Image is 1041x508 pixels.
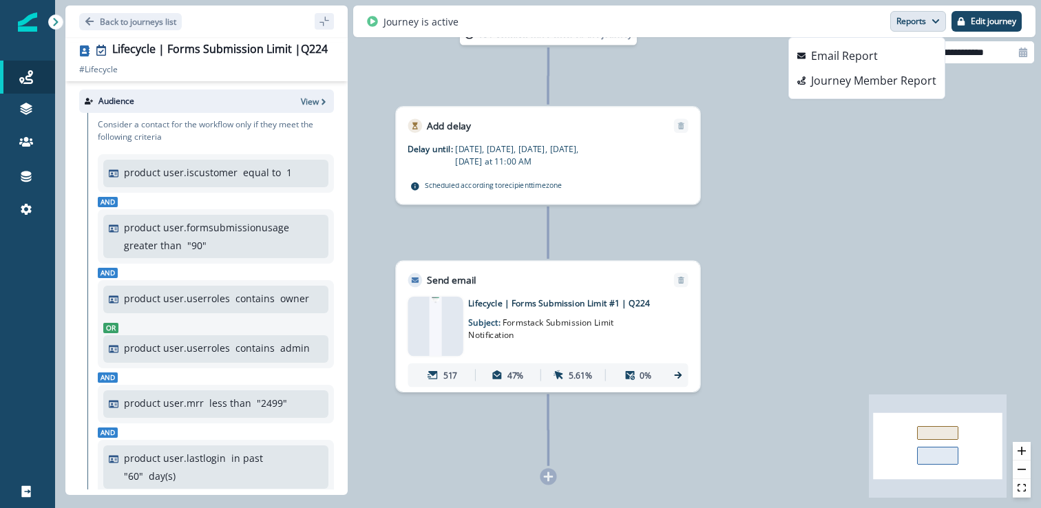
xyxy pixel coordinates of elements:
[811,47,878,64] p: Email Report
[434,23,662,45] div: 731 contacts have entered the journey
[425,179,562,191] p: Scheduled according to recipient timezone
[98,95,134,107] p: Audience
[430,297,442,356] img: email asset unavailable
[98,197,118,207] span: And
[951,11,1022,32] button: Edit journey
[427,118,471,133] p: Add delay
[395,106,700,204] div: Add delayRemoveDelay until:[DATE], [DATE], [DATE], [DATE], [DATE] at 11:00 AMScheduled according ...
[124,451,226,465] p: product user.lastlogin
[235,341,275,355] p: contains
[112,43,328,58] div: Lifecycle | Forms Submission Limit |Q224
[98,372,118,383] span: And
[103,323,118,333] span: Or
[257,396,287,410] p: " 2499 "
[408,142,455,155] p: Delay until:
[79,13,182,30] button: Go back
[243,165,281,180] p: equal to
[301,96,328,107] button: View
[100,16,176,28] p: Back to journeys list
[231,451,263,465] p: in past
[124,220,289,235] p: product user.formsubmissionusage
[301,96,319,107] p: View
[235,291,275,306] p: contains
[280,341,310,355] p: admin
[286,165,292,180] p: 1
[209,396,251,410] p: less than
[395,260,700,392] div: Send emailRemoveemail asset unavailableLifecycle | Forms Submission Limit #1 | Q224Subject: Forms...
[427,273,476,288] p: Send email
[468,297,658,309] p: Lifecycle | Forms Submission Limit #1 | Q224
[443,369,458,381] p: 517
[124,165,238,180] p: product user.iscustomer
[124,238,182,253] p: greater than
[1013,442,1031,461] button: zoom in
[124,291,230,306] p: product user.userroles
[315,13,334,30] button: sidebar collapse toggle
[98,118,334,143] p: Consider a contact for the workflow only if they meet the following criteria
[468,309,617,341] p: Subject:
[98,268,118,278] span: And
[18,12,37,32] img: Inflection
[455,142,604,167] p: [DATE], [DATE], [DATE], [DATE], [DATE] at 11:00 AM
[569,369,592,381] p: 5.61%
[890,11,946,32] button: Reports
[124,341,230,355] p: product user.userroles
[124,469,143,483] p: " 60 "
[79,63,118,76] p: # Lifecycle
[640,369,651,381] p: 0%
[383,14,459,29] p: Journey is active
[971,17,1016,26] p: Edit journey
[187,238,207,253] p: " 90 "
[507,369,524,381] p: 47%
[124,396,204,410] p: product user.mrr
[98,427,118,438] span: And
[468,317,613,340] span: Formstack Submission Limit Notification
[1013,461,1031,479] button: zoom out
[811,72,936,89] p: Journey Member Report
[280,291,309,306] p: owner
[1013,479,1031,498] button: fit view
[149,469,176,483] p: day(s)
